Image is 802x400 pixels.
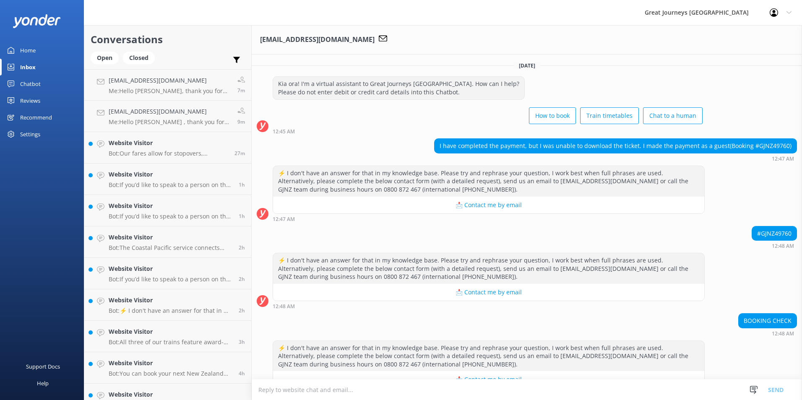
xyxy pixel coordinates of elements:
[109,181,232,189] p: Bot: If you’d like to speak to a person on the Great Journeys NZ team, please call [PHONE_NUMBER]...
[109,327,232,336] h4: Website Visitor
[84,226,251,258] a: Website VisitorBot:The Coastal Pacific service connects with specific Interislander services in b...
[84,289,251,321] a: Website VisitorBot:⚡ I don't have an answer for that in my knowledge base. Please try and rephras...
[738,330,797,336] div: Sep 01 2025 12:48am (UTC +12:00) Pacific/Auckland
[273,284,704,301] button: 📩 Contact me by email
[13,14,61,28] img: yonder-white-logo.png
[237,87,245,94] span: Sep 01 2025 07:21am (UTC +12:00) Pacific/Auckland
[273,197,704,213] button: 📩 Contact me by email
[109,244,232,252] p: Bot: The Coastal Pacific service connects with specific Interislander services in both directions...
[109,370,232,377] p: Bot: You can book your next New Zealand journey online at [URL][DOMAIN_NAME] anytime. Alternative...
[84,132,251,164] a: Website VisitorBot:Our fares allow for stopovers, meaning you can add a break to your journey as ...
[84,164,251,195] a: Website VisitorBot:If you’d like to speak to a person on the Great Journeys NZ team, please call ...
[109,358,232,368] h4: Website Visitor
[643,107,703,124] button: Chat to a human
[26,358,60,375] div: Support Docs
[273,253,704,284] div: ⚡ I don't have an answer for that in my knowledge base. Please try and rephrase your question, I ...
[109,213,232,220] p: Bot: If you’d like to speak to a person on the Great Journeys NZ team, please call [PHONE_NUMBER]...
[273,217,295,222] strong: 12:47 AM
[109,76,231,85] h4: [EMAIL_ADDRESS][DOMAIN_NAME]
[109,264,232,273] h4: Website Visitor
[273,303,705,309] div: Sep 01 2025 12:48am (UTC +12:00) Pacific/Auckland
[109,170,232,179] h4: Website Visitor
[239,181,245,188] span: Sep 01 2025 05:58am (UTC +12:00) Pacific/Auckland
[109,338,232,346] p: Bot: All three of our trains feature award-winning Scenic carriages designed to maximise viewing ...
[237,118,245,125] span: Sep 01 2025 07:19am (UTC +12:00) Pacific/Auckland
[109,87,231,95] p: Me: Hello [PERSON_NAME], thank you for using our chatbot. We will need 7 days for cancellation wi...
[239,275,245,283] span: Sep 01 2025 04:50am (UTC +12:00) Pacific/Auckland
[84,101,251,132] a: [EMAIL_ADDRESS][DOMAIN_NAME]Me:Hello [PERSON_NAME] , thank you for using our chatbot. How can we ...
[739,314,797,328] div: BOOKING CHECK
[273,128,703,134] div: Sep 01 2025 12:45am (UTC +12:00) Pacific/Auckland
[109,118,231,126] p: Me: Hello [PERSON_NAME] , thank you for using our chatbot. How can we help ?
[109,150,228,157] p: Bot: Our fares allow for stopovers, meaning you can add a break to your journey as long as you tr...
[109,390,232,399] h4: Website Visitor
[273,216,705,222] div: Sep 01 2025 12:47am (UTC +12:00) Pacific/Auckland
[91,53,123,62] a: Open
[84,195,251,226] a: Website VisitorBot:If you’d like to speak to a person on the Great Journeys NZ team, please call ...
[580,107,639,124] button: Train timetables
[239,244,245,251] span: Sep 01 2025 05:16am (UTC +12:00) Pacific/Auckland
[84,321,251,352] a: Website VisitorBot:All three of our trains feature award-winning Scenic carriages designed to max...
[772,156,794,161] strong: 12:47 AM
[20,126,40,143] div: Settings
[109,201,232,210] h4: Website Visitor
[20,92,40,109] div: Reviews
[273,77,524,99] div: Kia ora! I'm a virtual assistant to Great Journeys [GEOGRAPHIC_DATA]. How can I help? Please do n...
[20,109,52,126] div: Recommend
[20,75,41,92] div: Chatbot
[239,213,245,220] span: Sep 01 2025 05:55am (UTC +12:00) Pacific/Auckland
[514,62,540,69] span: [DATE]
[84,69,251,101] a: [EMAIL_ADDRESS][DOMAIN_NAME]Me:Hello [PERSON_NAME], thank you for using our chatbot. We will need...
[234,150,245,157] span: Sep 01 2025 07:02am (UTC +12:00) Pacific/Auckland
[273,166,704,197] div: ⚡ I don't have an answer for that in my knowledge base. Please try and rephrase your question, I ...
[91,31,245,47] h2: Conversations
[435,139,797,153] div: I have completed the payment, but I was unable to download the ticket. I made the payment as a gu...
[239,307,245,314] span: Sep 01 2025 04:38am (UTC +12:00) Pacific/Auckland
[529,107,576,124] button: How to book
[239,338,245,345] span: Sep 01 2025 03:55am (UTC +12:00) Pacific/Auckland
[772,331,794,336] strong: 12:48 AM
[123,53,159,62] a: Closed
[109,307,232,314] p: Bot: ⚡ I don't have an answer for that in my knowledge base. Please try and rephrase your questio...
[91,52,119,64] div: Open
[84,352,251,384] a: Website VisitorBot:You can book your next New Zealand journey online at [URL][DOMAIN_NAME] anytim...
[20,42,36,59] div: Home
[109,275,232,283] p: Bot: If you’d like to speak to a person on the Great Journeys NZ team, please call [PHONE_NUMBER]...
[123,52,155,64] div: Closed
[109,107,231,116] h4: [EMAIL_ADDRESS][DOMAIN_NAME]
[239,370,245,377] span: Sep 01 2025 03:08am (UTC +12:00) Pacific/Auckland
[20,59,36,75] div: Inbox
[273,304,295,309] strong: 12:48 AM
[752,243,797,249] div: Sep 01 2025 12:48am (UTC +12:00) Pacific/Auckland
[109,296,232,305] h4: Website Visitor
[273,371,704,388] button: 📩 Contact me by email
[772,244,794,249] strong: 12:48 AM
[752,226,797,241] div: #GJNZ49760
[109,138,228,148] h4: Website Visitor
[273,341,704,371] div: ⚡ I don't have an answer for that in my knowledge base. Please try and rephrase your question, I ...
[37,375,49,392] div: Help
[84,258,251,289] a: Website VisitorBot:If you’d like to speak to a person on the Great Journeys NZ team, please call ...
[434,156,797,161] div: Sep 01 2025 12:47am (UTC +12:00) Pacific/Auckland
[273,129,295,134] strong: 12:45 AM
[109,233,232,242] h4: Website Visitor
[260,34,375,45] h3: [EMAIL_ADDRESS][DOMAIN_NAME]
